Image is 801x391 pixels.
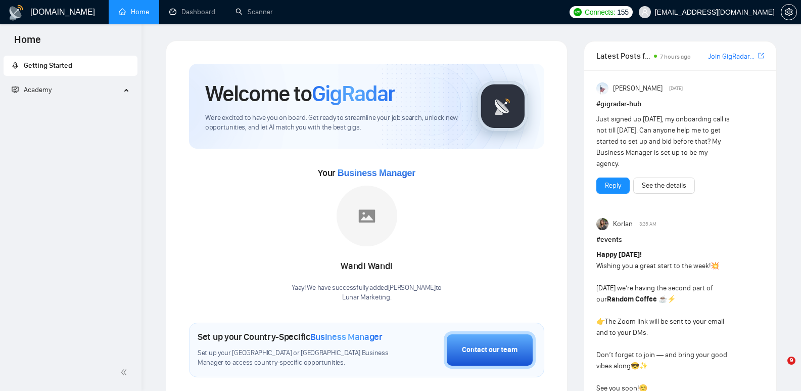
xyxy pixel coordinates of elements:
span: 👉 [596,317,605,326]
a: See the details [642,180,686,191]
div: Just signed up [DATE], my onboarding call is not till [DATE]. Can anyone help me to get started t... [596,114,730,169]
span: Connects: [585,7,615,18]
span: user [641,9,648,16]
a: dashboardDashboard [169,8,215,16]
span: Getting Started [24,61,72,70]
button: See the details [633,178,695,194]
a: setting [781,8,797,16]
h1: Welcome to [205,80,395,107]
span: [PERSON_NAME] [613,83,663,94]
span: 7 hours ago [660,53,691,60]
span: Academy [24,85,52,94]
a: Join GigRadar Slack Community [708,51,756,62]
img: Anisuzzaman Khan [596,82,608,95]
div: Yaay! We have successfully added [PERSON_NAME] to [292,283,442,302]
span: [DATE] [669,84,683,93]
span: Your [318,167,415,179]
img: Korlan [596,218,608,230]
p: Lunar Marketing . [292,293,442,302]
a: export [758,51,764,61]
span: rocket [12,62,19,69]
span: 3:35 AM [639,220,656,229]
span: Home [6,32,49,54]
img: placeholder.png [337,186,397,246]
img: gigradar-logo.png [478,81,528,132]
span: Set up your [GEOGRAPHIC_DATA] or [GEOGRAPHIC_DATA] Business Manager to access country-specific op... [198,349,393,368]
div: Contact our team [462,344,517,356]
span: Latest Posts from the GigRadar Community [596,50,651,62]
span: 9 [787,357,795,365]
h1: Set up your Country-Specific [198,331,383,342]
span: Korlan [613,219,633,230]
span: Academy [12,85,52,94]
span: double-left [120,367,130,377]
span: We're excited to have you on board. Get ready to streamline your job search, unlock new opportuni... [205,113,461,133]
button: Contact our team [444,331,536,369]
li: Getting Started [4,56,137,76]
a: Reply [605,180,621,191]
span: GigRadar [312,80,395,107]
span: export [758,52,764,60]
a: homeHome [119,8,149,16]
span: 😎 [631,362,639,370]
a: searchScanner [235,8,273,16]
span: fund-projection-screen [12,86,19,93]
span: Business Manager [338,168,415,178]
strong: Happy [DATE]! [596,250,642,259]
img: upwork-logo.png [574,8,582,16]
span: 💥 [711,262,719,270]
div: Wandi Wandi [292,258,442,275]
span: 155 [617,7,628,18]
span: ✨ [639,362,648,370]
button: setting [781,4,797,20]
button: Reply [596,178,630,194]
iframe: Intercom live chat [767,357,791,381]
h1: # gigradar-hub [596,99,764,110]
img: logo [8,5,24,21]
span: Business Manager [310,331,383,342]
h1: # events [596,234,764,245]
